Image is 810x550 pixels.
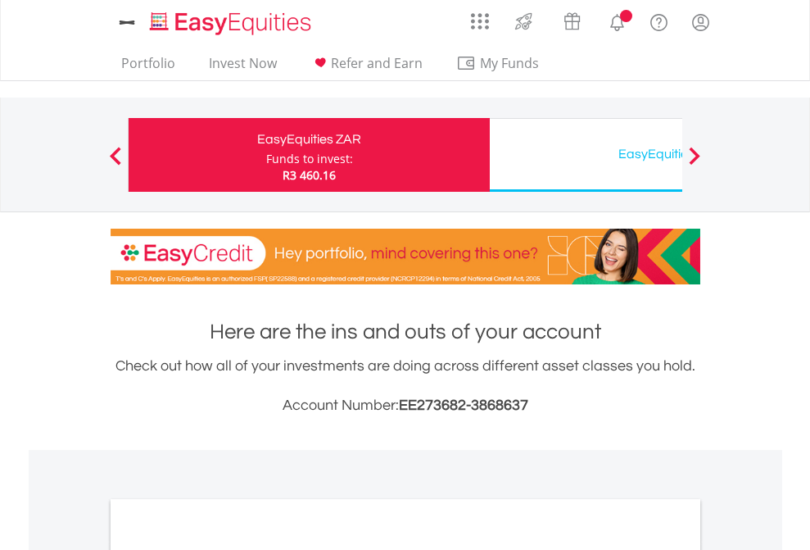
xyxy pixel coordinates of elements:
span: EE273682-3868637 [399,398,528,413]
button: Next [678,155,711,171]
button: Previous [99,155,132,171]
img: grid-menu-icon.svg [471,12,489,30]
a: Home page [143,4,318,37]
img: EasyEquities_Logo.png [147,10,318,37]
img: EasyCredit Promotion Banner [111,229,700,284]
a: Notifications [596,4,638,37]
a: AppsGrid [460,4,500,30]
h3: Account Number: [111,394,700,417]
a: Vouchers [548,4,596,34]
div: Check out how all of your investments are doing across different asset classes you hold. [111,355,700,417]
img: vouchers-v2.svg [559,8,586,34]
a: My Profile [680,4,722,40]
a: Refer and Earn [304,55,429,80]
h1: Here are the ins and outs of your account [111,317,700,347]
a: FAQ's and Support [638,4,680,37]
span: R3 460.16 [283,167,336,183]
span: My Funds [456,52,563,74]
span: Refer and Earn [331,54,423,72]
img: thrive-v2.svg [510,8,537,34]
a: Invest Now [202,55,283,80]
div: Funds to invest: [266,151,353,167]
a: Portfolio [115,55,182,80]
div: EasyEquities ZAR [138,128,480,151]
